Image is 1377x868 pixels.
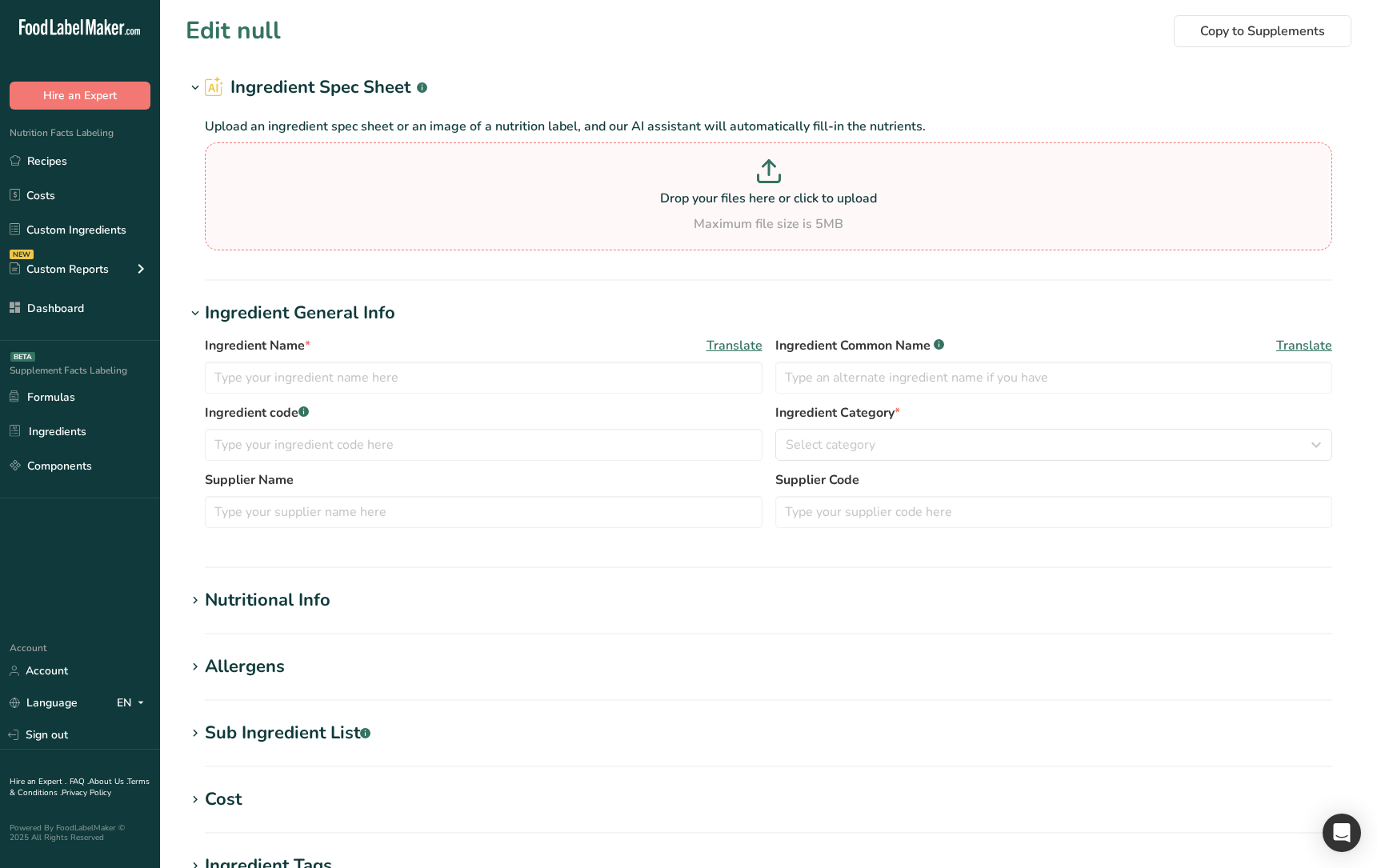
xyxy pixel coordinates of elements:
div: Custom Reports [10,261,109,278]
a: Terms & Conditions . [10,776,150,798]
span: Translate [1276,336,1332,355]
div: Nutritional Info [205,587,330,614]
h1: Edit null [186,13,281,49]
label: Supplier Name [205,470,763,490]
div: Cost [205,786,242,813]
span: Select category [786,435,875,454]
label: Ingredient code [205,403,763,422]
button: Copy to Supplements [1174,15,1351,47]
div: Ingredient General Info [205,300,395,326]
a: Privacy Policy [62,787,111,798]
input: Type your ingredient code here [205,429,763,461]
a: Hire an Expert . [10,776,66,787]
input: Type your supplier name here [205,496,763,528]
span: Copy to Supplements [1200,22,1325,41]
div: Open Intercom Messenger [1323,814,1361,852]
button: Select category [775,429,1333,461]
div: BETA [10,352,35,362]
div: Maximum file size is 5MB [209,214,1328,234]
button: Hire an Expert [10,82,150,110]
input: Type an alternate ingredient name if you have [775,362,1333,394]
span: Translate [707,336,763,355]
input: Type your supplier code here [775,496,1333,528]
div: NEW [10,250,34,259]
label: Supplier Code [775,470,1333,490]
div: EN [117,694,150,713]
span: Ingredient Name [205,336,310,355]
label: Ingredient Category [775,403,1333,422]
a: About Us . [89,776,127,787]
h2: Ingredient Spec Sheet [205,74,427,101]
p: Upload an ingredient spec sheet or an image of a nutrition label, and our AI assistant will autom... [205,117,1332,136]
p: Drop your files here or click to upload [209,189,1328,208]
input: Type your ingredient name here [205,362,763,394]
div: Allergens [205,654,285,680]
div: Powered By FoodLabelMaker © 2025 All Rights Reserved [10,823,150,842]
div: Sub Ingredient List [205,720,370,746]
span: Ingredient Common Name [775,336,944,355]
a: FAQ . [70,776,89,787]
a: Language [10,689,78,717]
